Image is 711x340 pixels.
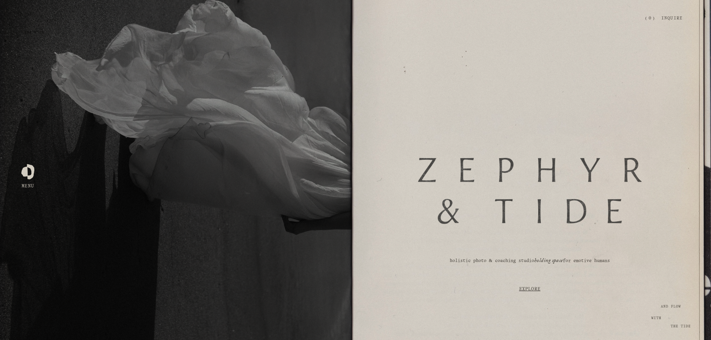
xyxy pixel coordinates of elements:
a: Explore [380,275,679,303]
a: 0 items in cart [645,16,654,21]
p: holistic photo & coaching studio for emotive humans [430,258,629,265]
span: 0 [649,16,651,20]
span: ( [645,16,647,20]
em: holding space [534,257,563,266]
span: ) [653,16,655,20]
a: Inquire [661,12,683,25]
